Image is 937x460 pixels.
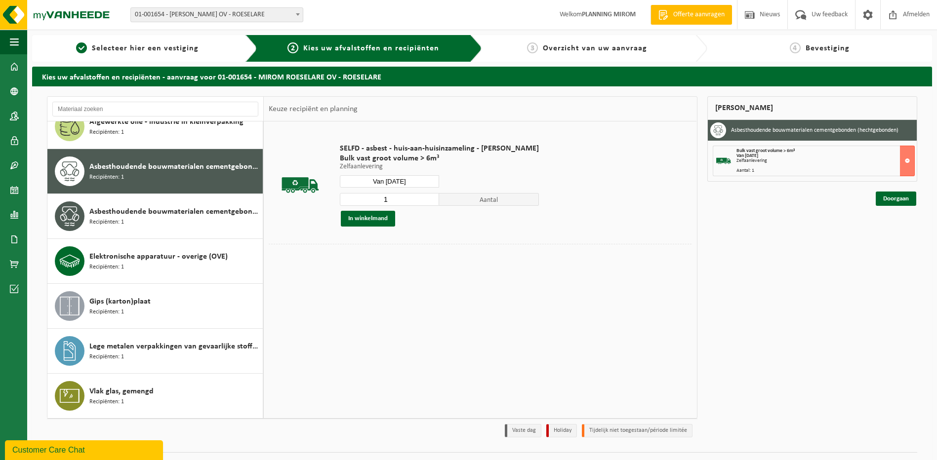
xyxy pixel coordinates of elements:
strong: PLANNING MIROM [582,11,636,18]
button: Asbesthoudende bouwmaterialen cementgebonden met isolatie(hechtgebonden) Recipiënten: 1 [47,194,263,239]
span: Vlak glas, gemengd [89,385,154,397]
span: 01-001654 - MIROM ROESELARE OV - ROESELARE [130,7,303,22]
input: Materiaal zoeken [52,102,258,116]
span: 3 [527,42,538,53]
span: Recipiënten: 1 [89,307,124,317]
span: SELFD - asbest - huis-aan-huisinzameling - [PERSON_NAME] [340,144,539,153]
span: Recipiënten: 1 [89,173,124,182]
span: Overzicht van uw aanvraag [543,44,647,52]
strong: Van [DATE] [736,153,758,158]
h3: Asbesthoudende bouwmaterialen cementgebonden (hechtgebonden) [731,122,898,138]
button: Elektronische apparatuur - overige (OVE) Recipiënten: 1 [47,239,263,284]
span: Recipiënten: 1 [89,128,124,137]
span: Bevestiging [806,44,850,52]
div: Keuze recipiënt en planning [264,97,363,121]
span: Bulk vast groot volume > 6m³ [340,153,539,163]
li: Vaste dag [505,424,541,437]
span: Asbesthoudende bouwmaterialen cementgebonden met isolatie(hechtgebonden) [89,206,260,218]
span: Asbesthoudende bouwmaterialen cementgebonden (hechtgebonden) [89,161,260,173]
span: Recipiënten: 1 [89,218,124,227]
button: Lege metalen verpakkingen van gevaarlijke stoffen Recipiënten: 1 [47,329,263,374]
input: Selecteer datum [340,175,440,188]
span: Gips (karton)plaat [89,296,151,307]
a: Doorgaan [876,192,916,206]
span: Kies uw afvalstoffen en recipiënten [303,44,439,52]
span: Offerte aanvragen [671,10,727,20]
span: Aantal [439,193,539,206]
iframe: chat widget [5,438,165,460]
p: Zelfaanlevering [340,163,539,170]
button: Asbesthoudende bouwmaterialen cementgebonden (hechtgebonden) Recipiënten: 1 [47,149,263,194]
span: 01-001654 - MIROM ROESELARE OV - ROESELARE [131,8,303,22]
h2: Kies uw afvalstoffen en recipiënten - aanvraag voor 01-001654 - MIROM ROESELARE OV - ROESELARE [32,67,932,86]
div: Aantal: 1 [736,168,915,173]
button: Afgewerkte olie - industrie in kleinverpakking Recipiënten: 1 [47,104,263,149]
span: Selecteer hier een vestiging [92,44,199,52]
span: Elektronische apparatuur - overige (OVE) [89,251,228,263]
a: 1Selecteer hier een vestiging [37,42,238,54]
span: 2 [287,42,298,53]
span: 1 [76,42,87,53]
div: Zelfaanlevering [736,158,915,163]
span: Recipiënten: 1 [89,352,124,362]
div: [PERSON_NAME] [707,96,918,120]
button: Vlak glas, gemengd Recipiënten: 1 [47,374,263,418]
span: 4 [790,42,801,53]
li: Tijdelijk niet toegestaan/période limitée [582,424,693,437]
span: Recipiënten: 1 [89,397,124,407]
button: In winkelmand [341,211,395,227]
span: Recipiënten: 1 [89,263,124,272]
span: Afgewerkte olie - industrie in kleinverpakking [89,116,244,128]
span: Lege metalen verpakkingen van gevaarlijke stoffen [89,341,260,352]
span: Bulk vast groot volume > 6m³ [736,148,795,153]
a: Offerte aanvragen [651,5,732,25]
li: Holiday [546,424,577,437]
button: Gips (karton)plaat Recipiënten: 1 [47,284,263,329]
